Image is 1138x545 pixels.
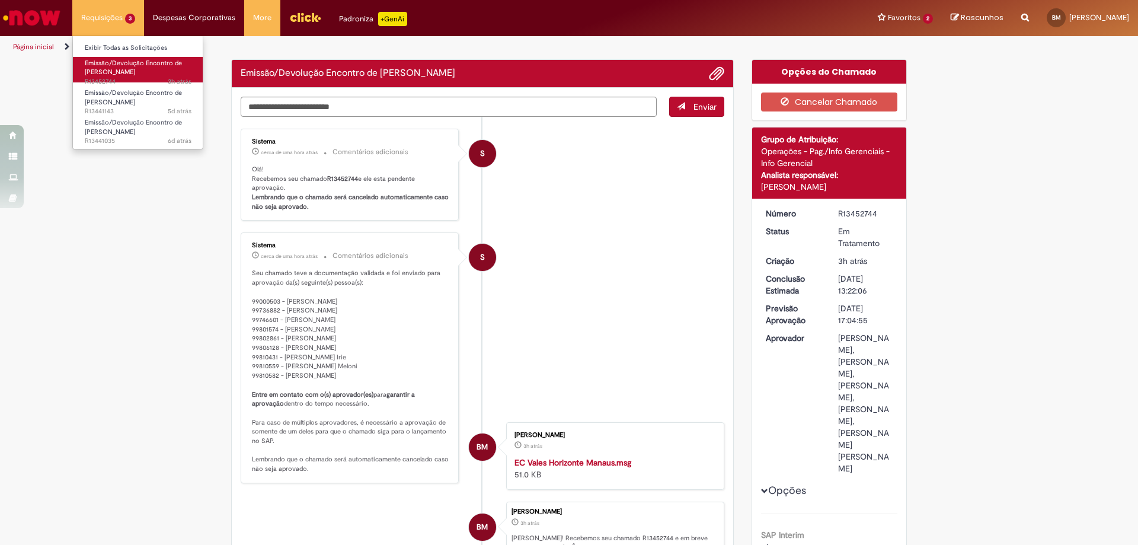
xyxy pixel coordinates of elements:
[252,242,449,249] div: Sistema
[153,12,235,24] span: Despesas Corporativas
[1069,12,1129,23] span: [PERSON_NAME]
[72,36,203,149] ul: Requisições
[339,12,407,26] div: Padroniza
[838,256,867,266] time: 27/08/2025 14:22:02
[757,302,830,326] dt: Previsão Aprovação
[469,244,496,271] div: System
[514,457,712,480] div: 51.0 KB
[477,513,488,541] span: BM
[514,432,712,439] div: [PERSON_NAME]
[757,273,830,297] dt: Conclusão Estimada
[327,174,358,183] b: R13452744
[252,165,449,212] p: Olá! Recebemos seu chamado e ele esta pendente aprovação.
[168,136,191,145] time: 22/08/2025 17:13:55
[252,193,450,211] b: Lembrando que o chamado será cancelado automaticamente caso não seja aprovado.
[13,42,54,52] a: Página inicial
[838,332,893,474] div: [PERSON_NAME], [PERSON_NAME], [PERSON_NAME], [PERSON_NAME], [PERSON_NAME] [PERSON_NAME]
[838,255,893,267] div: 27/08/2025 14:22:02
[752,60,907,84] div: Opções do Chamado
[761,145,898,169] div: Operações - Pag./Info Gerenciais - Info Gerencial
[261,253,318,260] span: cerca de uma hora atrás
[73,87,203,112] a: Aberto R13441143 : Emissão/Devolução Encontro de Contas Fornecedor
[761,133,898,145] div: Grupo de Atribuição:
[85,136,191,146] span: R13441035
[85,88,182,107] span: Emissão/Devolução Encontro de [PERSON_NAME]
[838,208,893,219] div: R13452744
[333,147,408,157] small: Comentários adicionais
[469,514,496,541] div: Brenda De Oliveira Matsuda
[241,97,657,117] textarea: Digite sua mensagem aqui...
[253,12,271,24] span: More
[709,66,724,81] button: Adicionar anexos
[523,442,542,450] time: 27/08/2025 14:49:16
[73,116,203,142] a: Aberto R13441035 : Emissão/Devolução Encontro de Contas Fornecedor
[73,42,203,55] a: Exibir Todas as Solicitações
[9,36,750,58] ul: Trilhas de página
[1,6,62,30] img: ServiceNow
[261,149,318,156] span: cerca de uma hora atrás
[520,519,539,527] span: 3h atrás
[761,530,804,540] b: SAP Interim
[469,434,496,461] div: Brenda De Oliveira Matsuda
[480,139,485,168] span: S
[923,14,933,24] span: 2
[838,256,867,266] span: 3h atrás
[469,140,496,167] div: System
[757,332,830,344] dt: Aprovador
[480,243,485,272] span: S
[378,12,407,26] p: +GenAi
[838,225,893,249] div: Em Tratamento
[761,181,898,193] div: [PERSON_NAME]
[333,251,408,261] small: Comentários adicionais
[81,12,123,24] span: Requisições
[757,225,830,237] dt: Status
[512,508,718,515] div: [PERSON_NAME]
[73,57,203,82] a: Aberto R13452744 : Emissão/Devolução Encontro de Contas Fornecedor
[520,519,539,527] time: 27/08/2025 14:22:02
[261,253,318,260] time: 27/08/2025 16:04:57
[168,77,191,86] time: 27/08/2025 14:22:04
[951,12,1003,24] a: Rascunhos
[477,433,488,461] span: BM
[888,12,920,24] span: Favoritos
[85,59,182,77] span: Emissão/Devolução Encontro de [PERSON_NAME]
[514,457,631,468] a: EC Vales Horizonte Manaus.msg
[761,169,898,181] div: Analista responsável:
[85,118,182,136] span: Emissão/Devolução Encontro de [PERSON_NAME]
[1052,14,1061,21] span: BM
[252,390,417,409] b: garantir a aprovação
[168,136,191,145] span: 6d atrás
[757,208,830,219] dt: Número
[838,273,893,297] div: [DATE] 13:22:06
[838,302,893,326] div: [DATE] 17:04:55
[85,107,191,116] span: R13441143
[669,97,724,117] button: Enviar
[168,77,191,86] span: 3h atrás
[168,107,191,116] span: 5d atrás
[761,93,898,111] button: Cancelar Chamado
[85,77,191,87] span: R13452744
[252,269,449,473] p: Seu chamado teve a documentação validada e foi enviado para aprovação da(s) seguinte(s) pessoa(s)...
[289,8,321,26] img: click_logo_yellow_360x200.png
[252,390,373,399] b: Entre em contato com o(s) aprovador(es)
[241,68,455,79] h2: Emissão/Devolução Encontro de Contas Fornecedor Histórico de tíquete
[261,149,318,156] time: 27/08/2025 16:05:07
[757,255,830,267] dt: Criação
[125,14,135,24] span: 3
[523,442,542,450] span: 3h atrás
[961,12,1003,23] span: Rascunhos
[252,138,449,145] div: Sistema
[693,101,717,112] span: Enviar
